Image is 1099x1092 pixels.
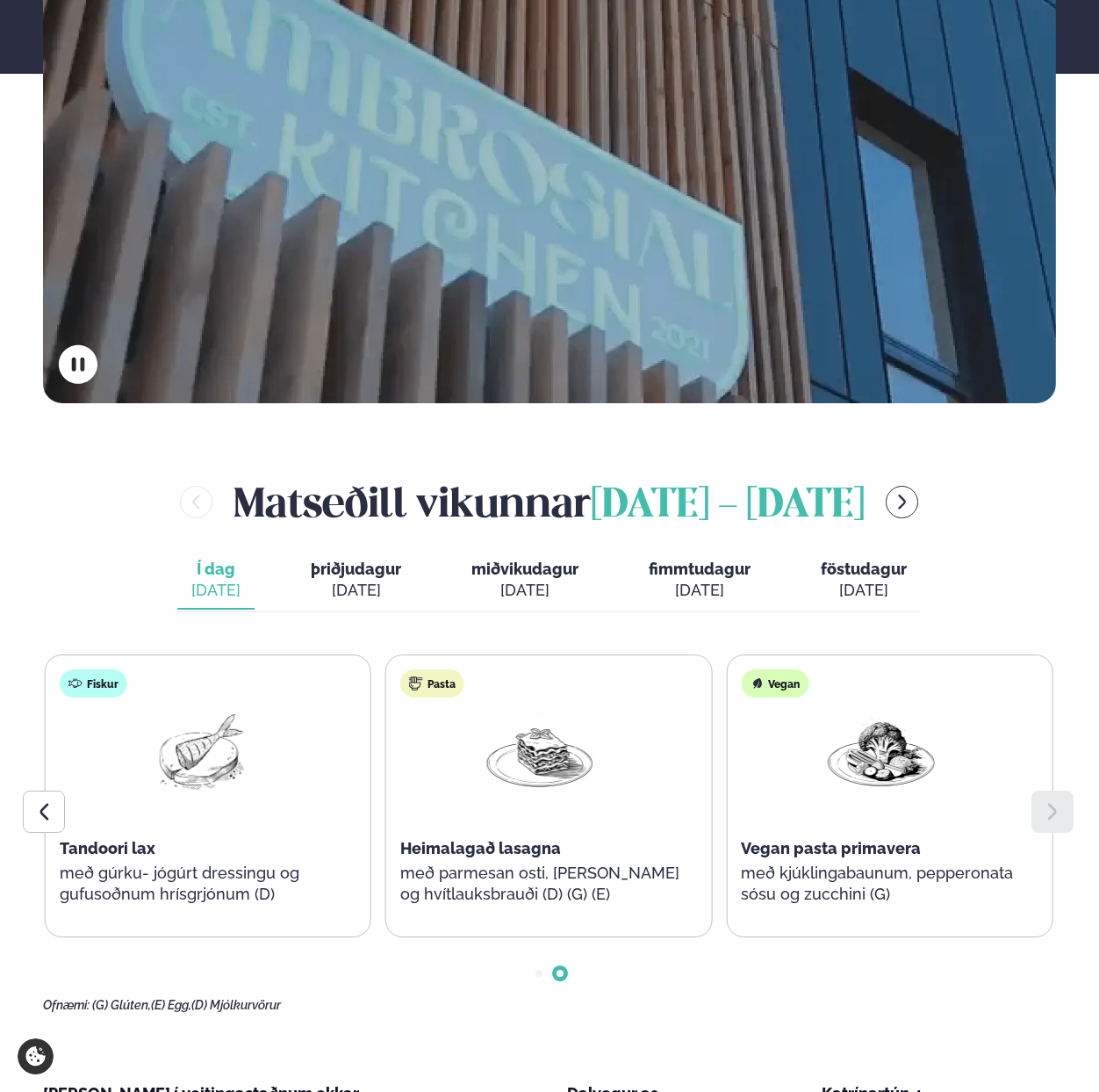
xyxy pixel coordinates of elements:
div: [DATE] [649,580,751,601]
span: miðvikudagur [471,560,578,578]
p: með kjúklingabaunum, pepperonata sósu og zucchini (G) [741,863,1020,905]
span: (D) Mjólkurvörur [191,998,281,1012]
span: Í dag [191,559,241,580]
button: Í dag [DATE] [177,552,255,610]
span: þriðjudagur [311,560,401,578]
div: Vegan [741,669,808,698]
span: föstudagur [821,560,907,578]
img: Lasagna.png [484,712,596,793]
p: með gúrku- jógúrt dressingu og gufusoðnum hrísgrjónum (D) [60,863,339,905]
div: [DATE] [471,580,578,601]
span: Go to slide 2 [557,970,564,977]
h2: Matseðill vikunnar [233,474,865,531]
button: miðvikudagur [DATE] [457,552,593,610]
img: fish.svg [68,676,83,691]
span: Tandoori lax [60,839,155,857]
p: með parmesan osti, [PERSON_NAME] og hvítlauksbrauði (D) (G) (E) [400,863,679,905]
span: Go to slide 1 [535,970,542,977]
span: Vegan pasta primavera [741,839,921,857]
button: menu-btn-right [886,486,918,518]
div: Pasta [400,669,464,698]
span: [DATE] - [DATE] [591,487,865,525]
a: Cookie settings [18,1038,54,1074]
img: Fish.png [143,712,255,793]
div: Fiskur [60,669,127,698]
img: Vegan.png [824,712,937,793]
button: þriðjudagur [DATE] [297,552,415,610]
button: föstudagur [DATE] [807,552,921,610]
img: Vegan.svg [750,676,764,691]
button: fimmtudagur [DATE] [635,552,765,610]
div: [DATE] [311,580,401,601]
span: Heimalagað lasagna [400,839,561,857]
span: fimmtudagur [649,560,751,578]
span: (G) Glúten, [92,998,151,1012]
img: pasta.svg [409,676,423,691]
div: [DATE] [821,580,907,601]
span: (E) Egg, [151,998,191,1012]
div: [DATE] [191,580,241,601]
button: menu-btn-left [180,486,212,518]
span: Ofnæmi: [43,998,90,1012]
